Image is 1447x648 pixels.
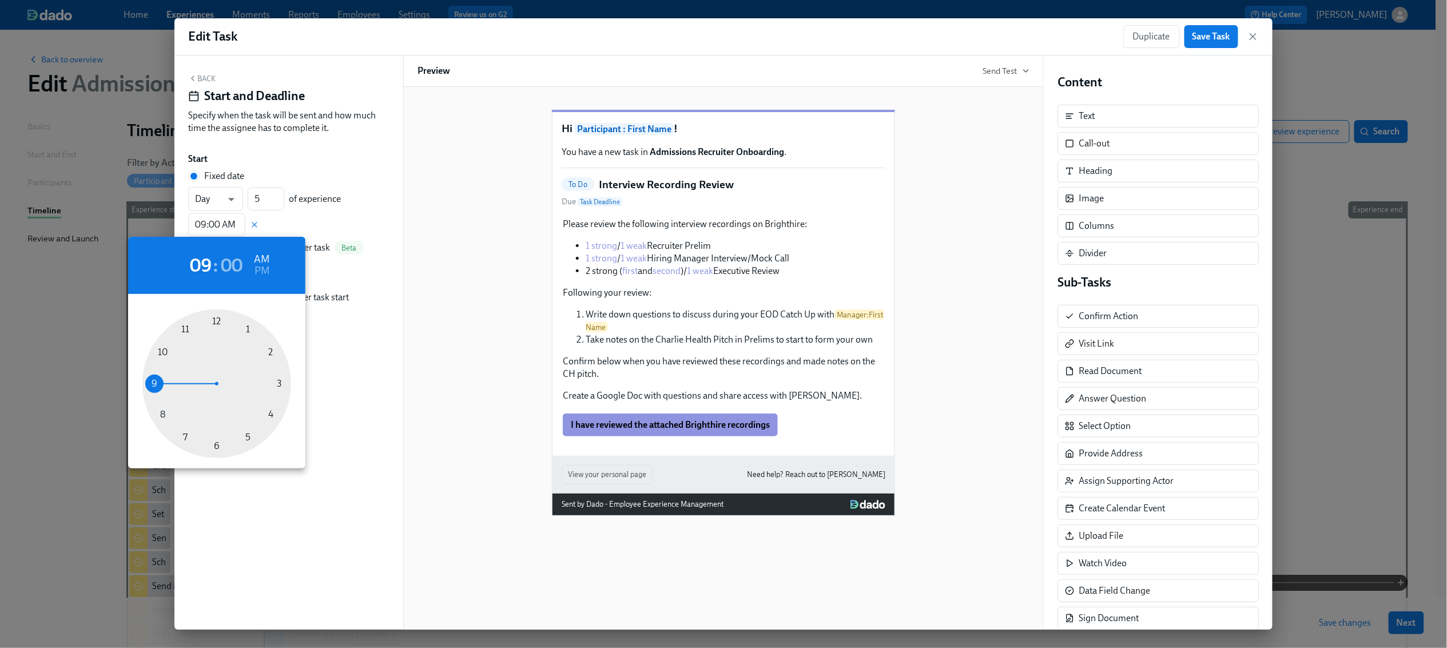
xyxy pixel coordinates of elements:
[190,254,212,277] h2: 09
[213,254,219,277] h2: :
[255,262,269,280] h6: PM
[221,260,243,271] button: 00
[255,265,270,277] button: PM
[255,251,270,269] h6: AM
[190,260,212,271] button: 09
[255,254,270,265] button: AM
[221,254,243,277] h2: 00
